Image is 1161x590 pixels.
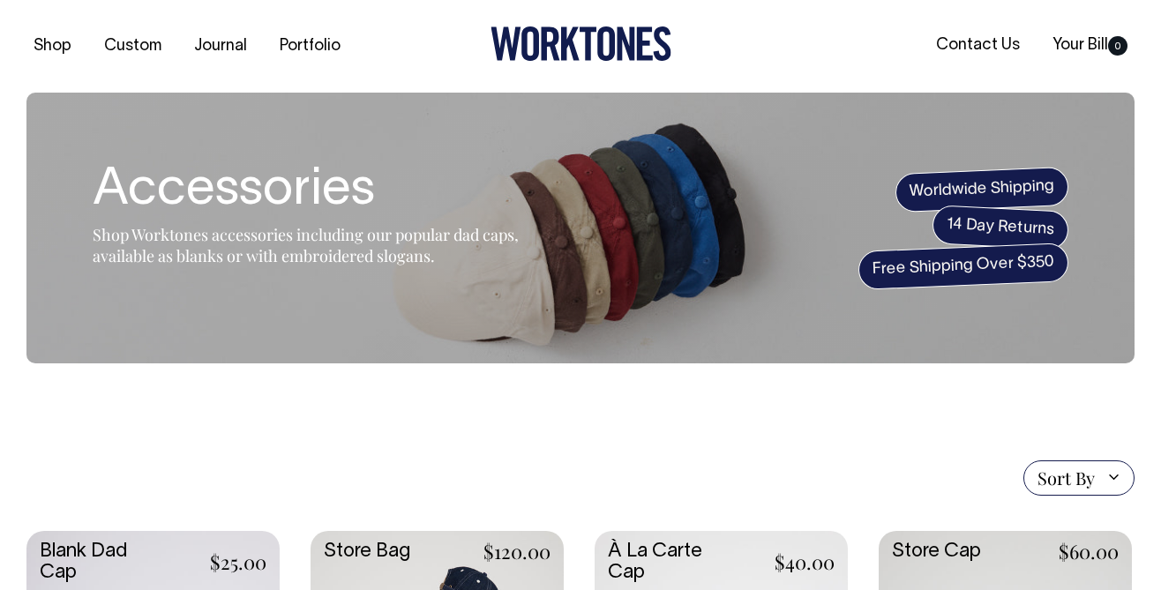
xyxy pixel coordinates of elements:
[187,32,254,61] a: Journal
[1037,467,1095,489] span: Sort By
[858,243,1069,290] span: Free Shipping Over $350
[1045,31,1135,60] a: Your Bill0
[895,166,1069,212] span: Worldwide Shipping
[26,32,79,61] a: Shop
[93,163,534,220] h1: Accessories
[273,32,348,61] a: Portfolio
[932,205,1069,250] span: 14 Day Returns
[1108,36,1127,56] span: 0
[93,224,519,266] span: Shop Worktones accessories including our popular dad caps, available as blanks or with embroidere...
[97,32,169,61] a: Custom
[929,31,1027,60] a: Contact Us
